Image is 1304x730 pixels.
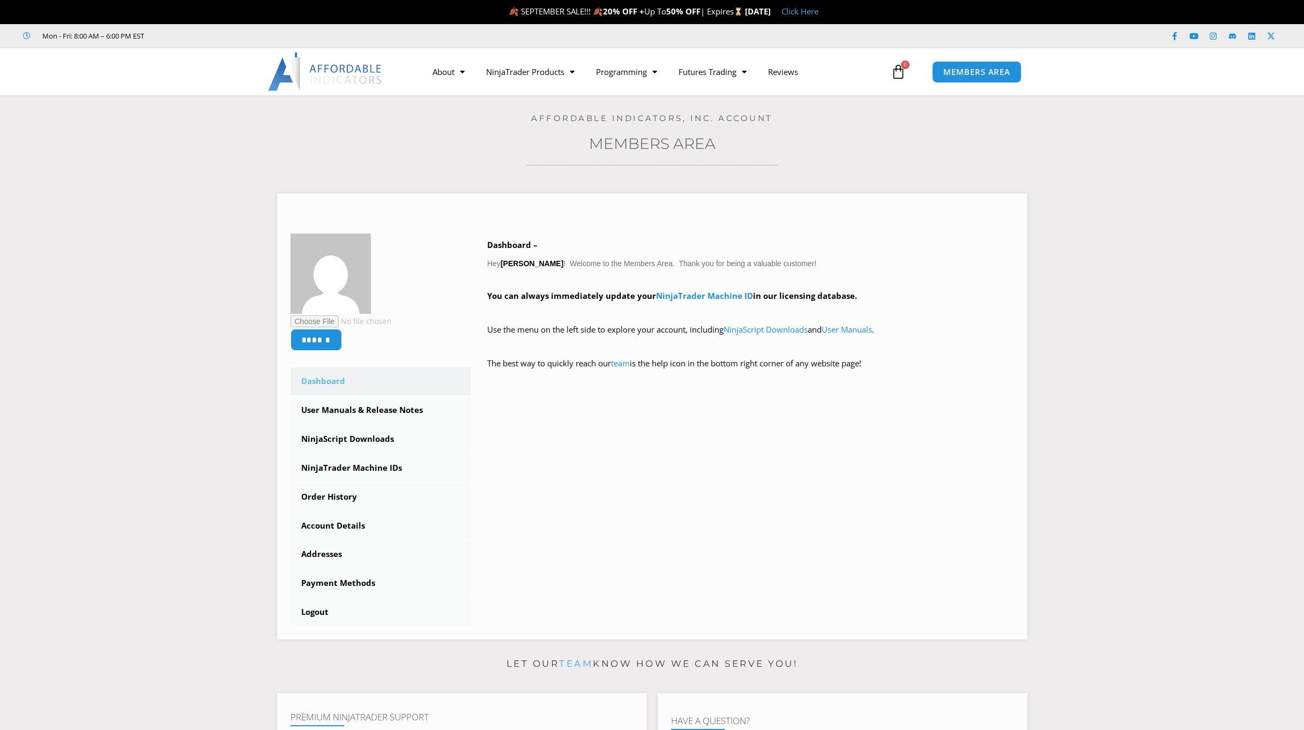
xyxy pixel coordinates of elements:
a: Dashboard [290,367,472,395]
b: Dashboard – [487,239,538,250]
span: 0 [901,61,910,69]
a: Logout [290,598,472,626]
img: ⌛ [734,7,742,16]
img: LogoAI | Affordable Indicators – NinjaTrader [268,52,383,91]
a: Account Details [290,512,472,540]
img: fcee5a1fb70e62a1de915e33a3686a5ce2d37c20f03b33d170a876246941bdfc [290,234,371,314]
a: 0 [875,56,922,87]
a: Payment Methods [290,569,472,597]
strong: You can always immediately update your in our licensing database. [487,290,857,301]
a: User Manuals [822,324,872,335]
a: MEMBERS AREA [932,61,1022,83]
p: Use the menu on the left side to explore your account, including and . [487,322,1014,352]
strong: 50% OFF [666,6,701,17]
span: Mon - Fri: 8:00 AM – 6:00 PM EST [40,29,144,42]
a: Reviews [757,59,809,84]
span: MEMBERS AREA [943,68,1010,76]
h4: Have A Question? [671,716,1014,726]
strong: [PERSON_NAME] [501,259,563,268]
a: Order History [290,483,472,511]
a: User Manuals & Release Notes [290,396,472,424]
a: NinjaTrader Machine ID [656,290,753,301]
a: Click Here [781,6,818,17]
strong: 20% OFF + [603,6,644,17]
nav: Menu [422,59,888,84]
a: Futures Trading [668,59,757,84]
a: NinjaTrader Products [475,59,585,84]
p: The best way to quickly reach our is the help icon in the bottom right corner of any website page! [487,356,1014,386]
h4: Premium NinjaTrader Support [290,712,634,723]
a: About [422,59,475,84]
span: 🍂 SEPTEMBER SALE!!! 🍂 Up To | Expires [509,6,745,17]
a: Members Area [589,134,716,153]
strong: [DATE] [745,6,771,17]
a: team [559,658,593,669]
a: Affordable Indicators, Inc. Account [531,113,773,123]
a: NinjaScript Downloads [290,425,472,453]
a: NinjaScript Downloads [724,324,808,335]
iframe: Customer reviews powered by Trustpilot [159,31,320,41]
a: Addresses [290,540,472,568]
a: team [611,358,630,368]
a: NinjaTrader Machine IDs [290,454,472,482]
div: Hey ! Welcome to the Members Area. Thank you for being a valuable customer! [487,238,1014,386]
a: Programming [585,59,668,84]
nav: Account pages [290,367,472,626]
p: Let our know how we can serve you! [277,656,1027,673]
